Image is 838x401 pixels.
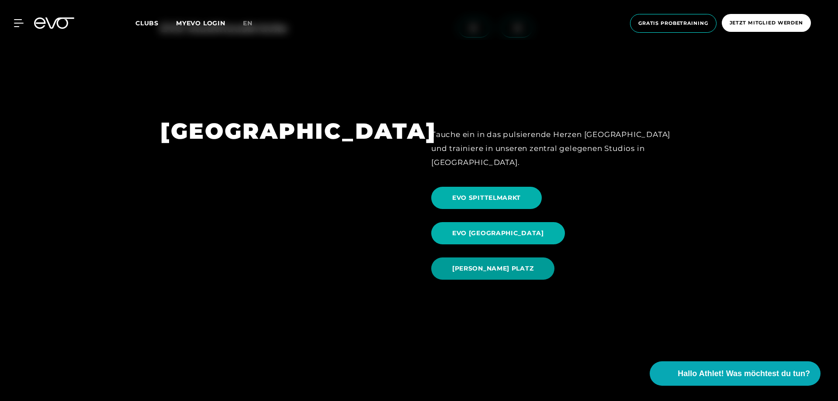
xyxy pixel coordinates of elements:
[719,14,814,33] a: Jetzt Mitglied werden
[650,361,821,386] button: Hallo Athlet! Was möchtest du tun?
[176,19,225,27] a: MYEVO LOGIN
[431,216,568,251] a: EVO [GEOGRAPHIC_DATA]
[243,19,253,27] span: en
[431,127,678,170] div: Tauche ein in das pulsierende Herzen [GEOGRAPHIC_DATA] und trainiere in unseren zentral gelegenen...
[638,20,708,27] span: Gratis Probetraining
[678,368,810,380] span: Hallo Athlet! Was möchtest du tun?
[160,117,407,145] h1: [GEOGRAPHIC_DATA]
[452,264,533,273] span: [PERSON_NAME] PLATZ
[627,14,719,33] a: Gratis Probetraining
[730,19,803,27] span: Jetzt Mitglied werden
[452,193,521,202] span: EVO SPITTELMARKT
[243,18,263,28] a: en
[135,19,159,27] span: Clubs
[452,229,544,238] span: EVO [GEOGRAPHIC_DATA]
[135,19,176,27] a: Clubs
[431,251,558,286] a: [PERSON_NAME] PLATZ
[431,180,545,216] a: EVO SPITTELMARKT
